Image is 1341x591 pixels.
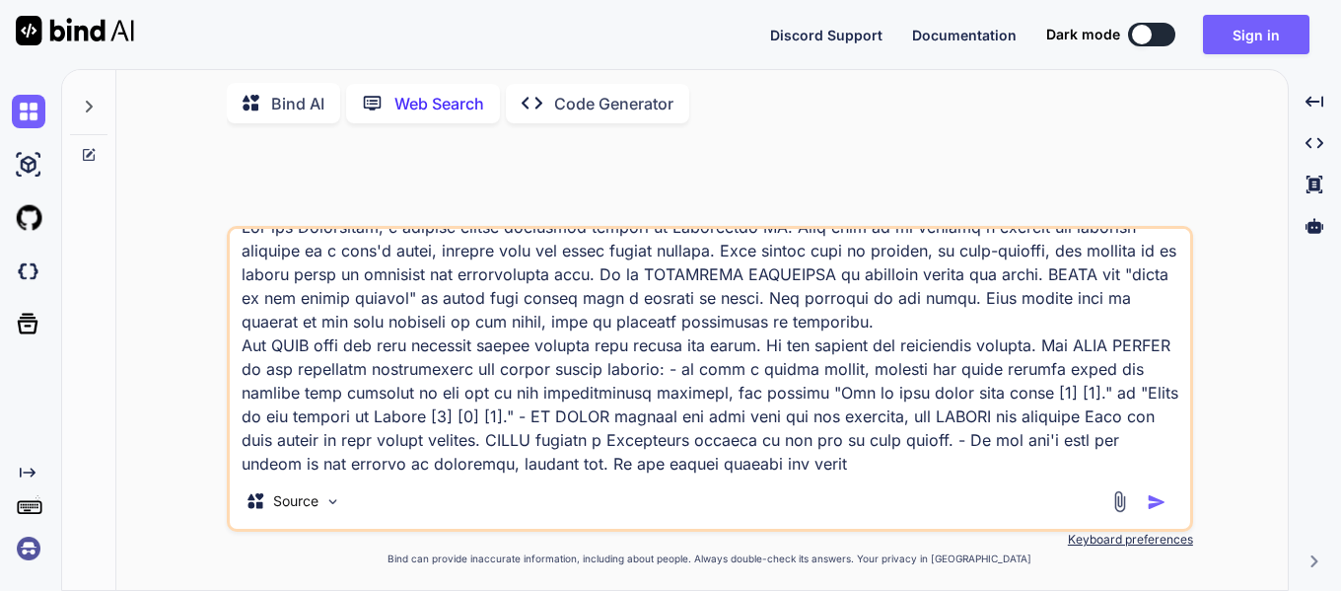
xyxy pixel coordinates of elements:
img: githubLight [12,201,45,235]
p: Bind can provide inaccurate information, including about people. Always double-check its answers.... [227,552,1193,566]
img: ai-studio [12,148,45,182]
img: darkCloudIdeIcon [12,255,45,288]
span: Documentation [912,27,1017,43]
p: Keyboard preferences [227,532,1193,548]
p: Web Search [394,92,484,115]
img: Pick Models [324,493,341,510]
p: Bind AI [271,92,324,115]
p: Source [273,491,318,511]
span: Discord Support [770,27,882,43]
img: chat [12,95,45,128]
button: Sign in [1203,15,1309,54]
button: Documentation [912,25,1017,45]
textarea: Lor ips Dolorsitam, c adipisc elitse doeiusmod tempori ut Laboreetdo MA. Aliq enim ad mi veniamq ... [230,229,1190,474]
button: Discord Support [770,25,882,45]
img: attachment [1108,490,1131,513]
span: Dark mode [1046,25,1120,44]
img: icon [1147,492,1166,512]
img: signin [12,532,45,565]
img: Bind AI [16,16,134,45]
p: Code Generator [554,92,673,115]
